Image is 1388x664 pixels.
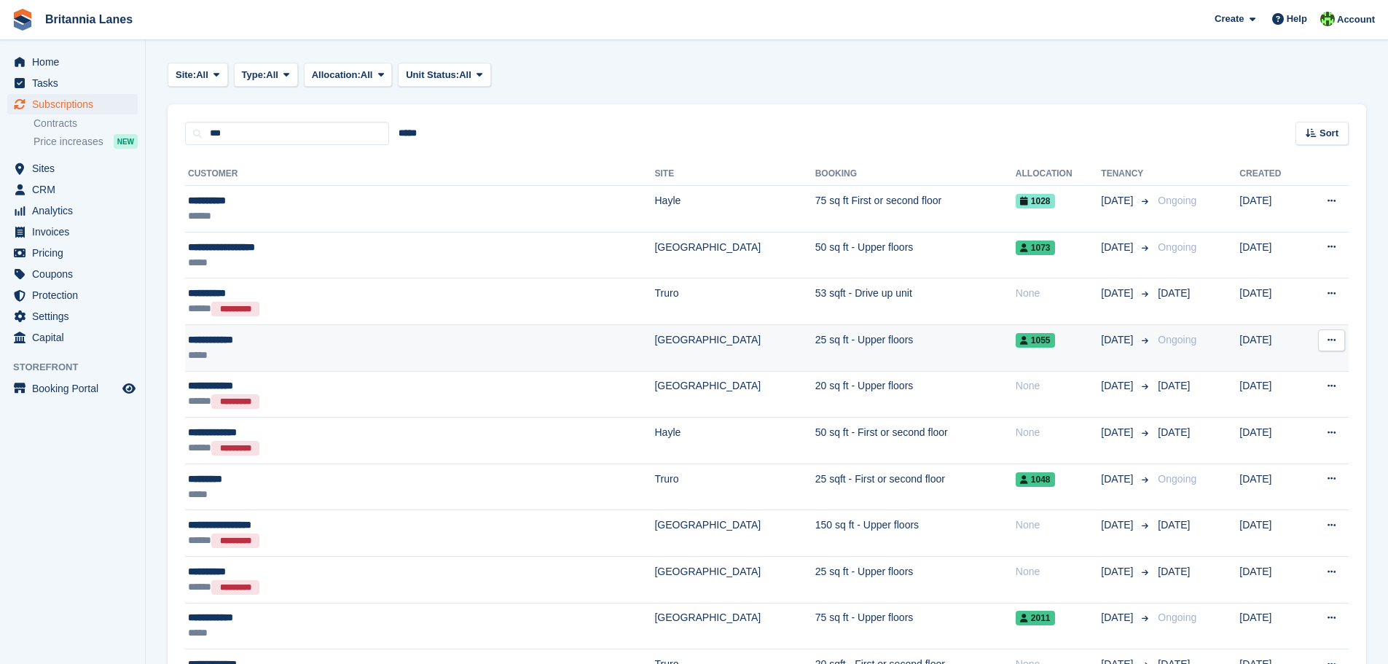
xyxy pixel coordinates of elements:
td: [GEOGRAPHIC_DATA] [654,324,815,371]
span: Site: [176,68,196,82]
td: [DATE] [1239,510,1302,557]
span: Storefront [13,360,145,375]
td: 50 sq ft - Upper floors [815,232,1016,278]
span: [DATE] [1101,517,1136,533]
a: Preview store [120,380,138,397]
span: Ongoing [1158,334,1196,345]
td: [GEOGRAPHIC_DATA] [654,510,815,557]
a: menu [7,285,138,305]
span: Ongoing [1158,473,1196,485]
span: Tasks [32,73,119,93]
span: Help [1287,12,1307,26]
a: menu [7,306,138,327]
a: menu [7,52,138,72]
td: 50 sq ft - First or second floor [815,418,1016,464]
span: [DATE] [1101,472,1136,487]
a: menu [7,73,138,93]
th: Booking [815,163,1016,186]
a: Price increases NEW [34,133,138,149]
td: [GEOGRAPHIC_DATA] [654,603,815,649]
span: Create [1215,12,1244,26]
a: menu [7,179,138,200]
td: 150 sq ft - Upper floors [815,510,1016,557]
td: 20 sq ft - Upper floors [815,371,1016,418]
span: Invoices [32,222,119,242]
td: [GEOGRAPHIC_DATA] [654,232,815,278]
span: [DATE] [1158,426,1190,438]
span: Booking Portal [32,378,119,399]
span: [DATE] [1101,378,1136,394]
a: menu [7,158,138,179]
td: [DATE] [1239,603,1302,649]
td: Truro [654,464,815,510]
span: Ongoing [1158,612,1196,623]
span: Pricing [32,243,119,263]
th: Site [654,163,815,186]
a: menu [7,200,138,221]
td: 53 sqft - Drive up unit [815,278,1016,325]
td: [GEOGRAPHIC_DATA] [654,556,815,603]
span: [DATE] [1158,566,1190,577]
div: NEW [114,134,138,149]
span: [DATE] [1101,610,1136,625]
span: Home [32,52,119,72]
td: [DATE] [1239,418,1302,464]
td: 25 sq ft - Upper floors [815,324,1016,371]
span: Ongoing [1158,195,1196,206]
td: Truro [654,278,815,325]
td: [DATE] [1239,556,1302,603]
div: None [1016,517,1102,533]
span: All [459,68,471,82]
img: stora-icon-8386f47178a22dfd0bd8f6a31ec36ba5ce8667c1dd55bd0f319d3a0aa187defe.svg [12,9,34,31]
span: Allocation: [312,68,361,82]
span: [DATE] [1101,332,1136,348]
span: All [266,68,278,82]
img: Robert Parr [1320,12,1335,26]
span: All [196,68,208,82]
td: [DATE] [1239,186,1302,233]
th: Customer [185,163,654,186]
th: Allocation [1016,163,1102,186]
span: [DATE] [1101,240,1136,255]
span: 1048 [1016,472,1055,487]
a: Contracts [34,117,138,130]
a: Britannia Lanes [39,7,138,31]
span: Account [1337,12,1375,27]
td: 25 sq ft - Upper floors [815,556,1016,603]
span: [DATE] [1101,286,1136,301]
span: [DATE] [1158,380,1190,391]
a: menu [7,94,138,114]
td: [DATE] [1239,324,1302,371]
span: 1073 [1016,241,1055,255]
td: Hayle [654,418,815,464]
span: Coupons [32,264,119,284]
span: [DATE] [1101,193,1136,208]
span: [DATE] [1158,287,1190,299]
span: Ongoing [1158,241,1196,253]
span: Type: [242,68,267,82]
span: Capital [32,327,119,348]
a: menu [7,222,138,242]
a: menu [7,378,138,399]
span: Settings [32,306,119,327]
span: Protection [32,285,119,305]
span: Price increases [34,135,103,149]
td: Hayle [654,186,815,233]
span: Sites [32,158,119,179]
span: [DATE] [1158,519,1190,531]
td: [DATE] [1239,278,1302,325]
div: None [1016,425,1102,440]
span: 2011 [1016,611,1055,625]
span: Unit Status: [406,68,459,82]
span: Sort [1320,126,1338,141]
th: Tenancy [1101,163,1152,186]
td: 75 sq ft First or second floor [815,186,1016,233]
td: 25 sqft - First or second floor [815,464,1016,510]
span: Analytics [32,200,119,221]
a: menu [7,264,138,284]
button: Unit Status: All [398,63,490,87]
div: None [1016,378,1102,394]
td: [GEOGRAPHIC_DATA] [654,371,815,418]
span: All [361,68,373,82]
div: None [1016,564,1102,579]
